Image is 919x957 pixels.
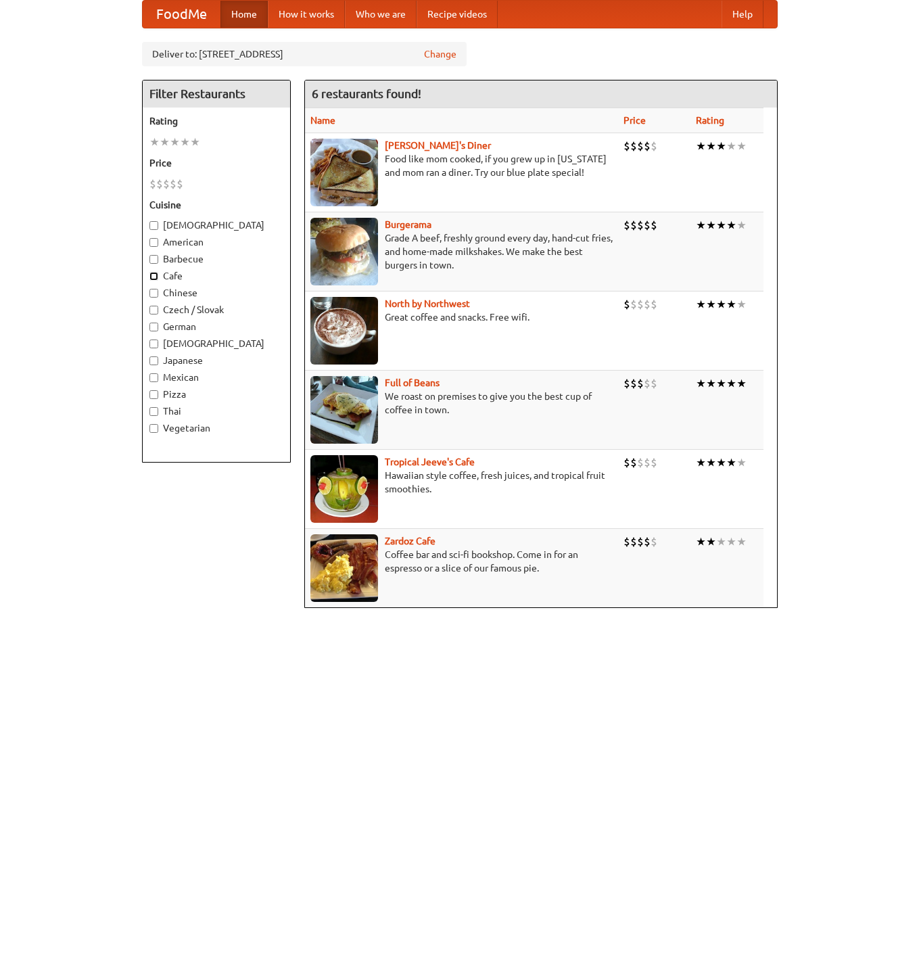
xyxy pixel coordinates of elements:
[310,376,378,444] img: beans.jpg
[644,297,651,312] li: $
[644,376,651,391] li: $
[149,306,158,314] input: Czech / Slovak
[268,1,345,28] a: How it works
[716,297,726,312] li: ★
[149,407,158,416] input: Thai
[644,139,651,154] li: $
[385,219,431,230] a: Burgerama
[190,135,200,149] li: ★
[696,376,706,391] li: ★
[149,289,158,298] input: Chinese
[696,297,706,312] li: ★
[149,388,283,401] label: Pizza
[651,534,657,549] li: $
[143,80,290,108] h4: Filter Restaurants
[149,252,283,266] label: Barbecue
[716,534,726,549] li: ★
[623,534,630,549] li: $
[726,139,736,154] li: ★
[716,455,726,470] li: ★
[637,218,644,233] li: $
[644,218,651,233] li: $
[149,218,283,232] label: [DEMOGRAPHIC_DATA]
[424,47,456,61] a: Change
[736,376,747,391] li: ★
[385,298,470,309] a: North by Northwest
[630,455,637,470] li: $
[149,238,158,247] input: American
[385,536,435,546] a: Zardoz Cafe
[696,455,706,470] li: ★
[623,115,646,126] a: Price
[310,548,613,575] p: Coffee bar and sci-fi bookshop. Come in for an espresso or a slice of our famous pie.
[149,303,283,317] label: Czech / Slovak
[149,221,158,230] input: [DEMOGRAPHIC_DATA]
[149,371,283,384] label: Mexican
[163,177,170,191] li: $
[149,337,283,350] label: [DEMOGRAPHIC_DATA]
[630,376,637,391] li: $
[220,1,268,28] a: Home
[651,218,657,233] li: $
[312,87,421,100] ng-pluralize: 6 restaurants found!
[310,455,378,523] img: jeeves.jpg
[736,297,747,312] li: ★
[726,376,736,391] li: ★
[651,455,657,470] li: $
[310,534,378,602] img: zardoz.jpg
[623,376,630,391] li: $
[651,297,657,312] li: $
[310,231,613,272] p: Grade A beef, freshly ground every day, hand-cut fries, and home-made milkshakes. We make the bes...
[385,377,440,388] b: Full of Beans
[623,455,630,470] li: $
[149,390,158,399] input: Pizza
[160,135,170,149] li: ★
[149,198,283,212] h5: Cuisine
[149,135,160,149] li: ★
[644,534,651,549] li: $
[417,1,498,28] a: Recipe videos
[180,135,190,149] li: ★
[149,286,283,300] label: Chinese
[149,235,283,249] label: American
[310,139,378,206] img: sallys.jpg
[310,310,613,324] p: Great coffee and snacks. Free wifi.
[149,373,158,382] input: Mexican
[149,421,283,435] label: Vegetarian
[623,297,630,312] li: $
[706,139,716,154] li: ★
[149,177,156,191] li: $
[149,255,158,264] input: Barbecue
[623,218,630,233] li: $
[149,114,283,128] h5: Rating
[143,1,220,28] a: FoodMe
[736,534,747,549] li: ★
[651,139,657,154] li: $
[149,269,283,283] label: Cafe
[726,455,736,470] li: ★
[706,376,716,391] li: ★
[726,534,736,549] li: ★
[637,534,644,549] li: $
[716,218,726,233] li: ★
[310,297,378,365] img: north.jpg
[310,218,378,285] img: burgerama.jpg
[310,115,335,126] a: Name
[149,323,158,331] input: German
[722,1,763,28] a: Help
[385,140,491,151] b: [PERSON_NAME]'s Diner
[149,356,158,365] input: Japanese
[149,320,283,333] label: German
[716,376,726,391] li: ★
[726,297,736,312] li: ★
[637,376,644,391] li: $
[630,218,637,233] li: $
[630,534,637,549] li: $
[142,42,467,66] div: Deliver to: [STREET_ADDRESS]
[696,139,706,154] li: ★
[149,272,158,281] input: Cafe
[706,534,716,549] li: ★
[706,455,716,470] li: ★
